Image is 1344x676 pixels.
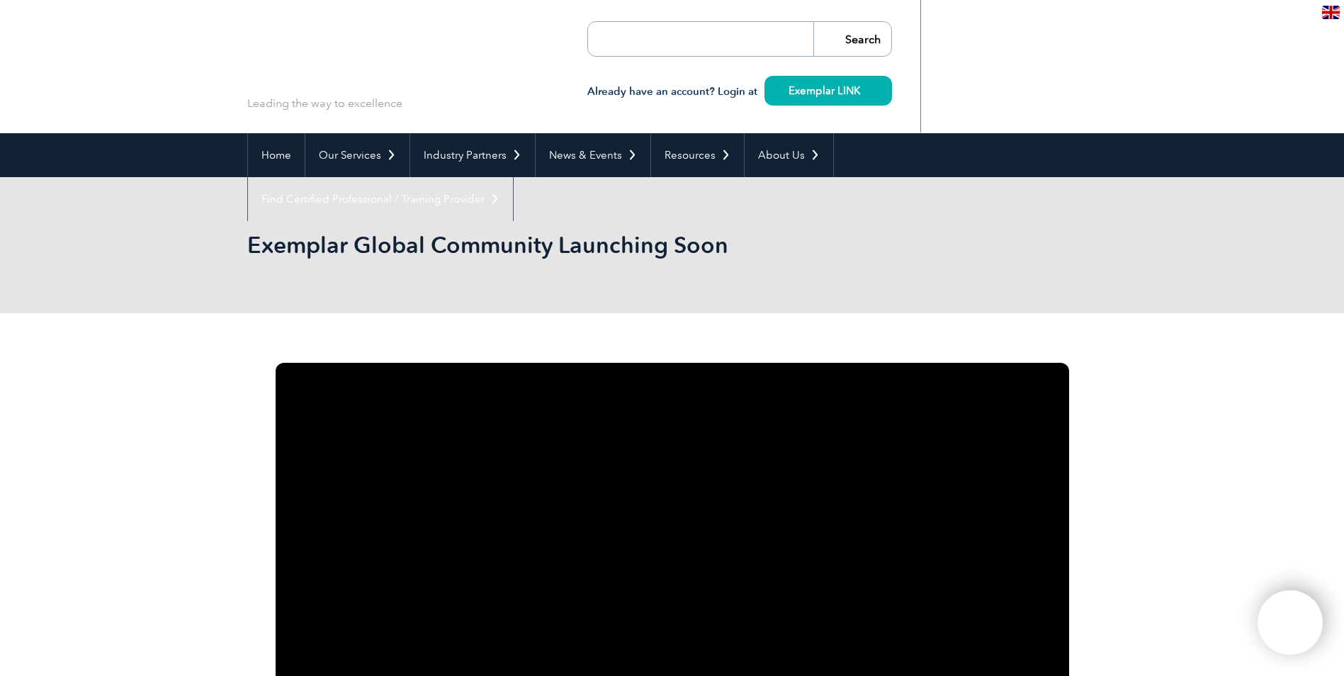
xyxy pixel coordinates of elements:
[536,133,650,177] a: News & Events
[410,133,535,177] a: Industry Partners
[745,133,833,177] a: About Us
[248,133,305,177] a: Home
[764,76,892,106] a: Exemplar LINK
[247,234,842,257] h2: Exemplar Global Community Launching Soon
[1272,605,1308,641] img: svg+xml;nitro-empty-id=MTMzODoxMTY=-1;base64,PHN2ZyB2aWV3Qm94PSIwIDAgNDAwIDQwMCIgd2lkdGg9IjQwMCIg...
[651,133,744,177] a: Resources
[247,96,402,111] p: Leading the way to excellence
[248,177,513,221] a: Find Certified Professional / Training Provider
[860,86,868,94] img: svg+xml;nitro-empty-id=MzUxOjIzMg==-1;base64,PHN2ZyB2aWV3Qm94PSIwIDAgMTEgMTEiIHdpZHRoPSIxMSIgaGVp...
[587,83,892,101] h3: Already have an account? Login at
[813,22,891,56] input: Search
[1322,6,1340,19] img: en
[305,133,410,177] a: Our Services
